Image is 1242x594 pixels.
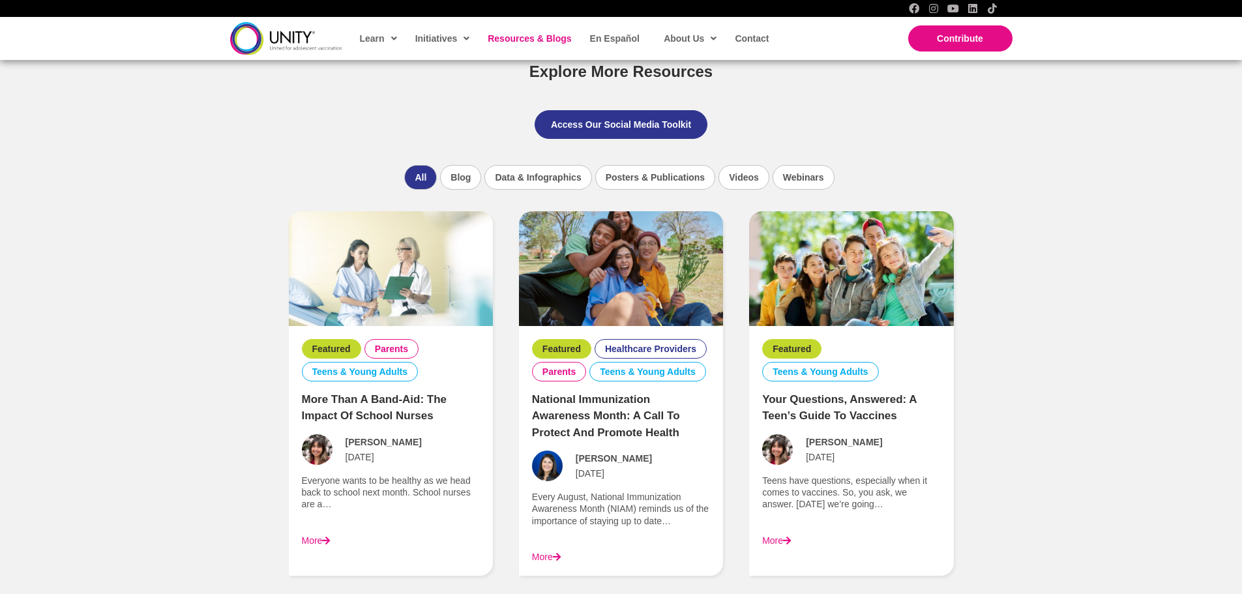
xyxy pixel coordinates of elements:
[909,3,919,14] a: Facebook
[968,3,978,14] a: LinkedIn
[312,343,351,355] a: Featured
[415,29,470,48] span: Initiatives
[302,393,447,423] a: More Than a Band-Aid: The Impact of School Nurses
[481,23,576,53] a: Resources & Blogs
[551,119,691,130] span: Access Our Social Media Toolkit
[542,366,576,378] a: Parents
[595,165,715,190] li: Posters & Publications
[289,262,493,273] a: More Than a Band-Aid: The Impact of School Nurses
[542,343,581,355] a: Featured
[664,29,717,48] span: About Us
[576,453,652,464] span: [PERSON_NAME]
[532,491,710,527] p: Every August, National Immunization Awareness Month (NIAM) reminds us of the importance of stayin...
[375,343,408,355] a: Parents
[584,23,645,53] a: En Español
[230,22,342,54] img: unity-logo-dark
[735,33,769,44] span: Contact
[529,63,713,80] span: Explore More Resources
[773,165,835,190] li: Webinars
[762,393,917,423] a: Your Questions, Answered: A Teen’s Guide to Vaccines
[532,451,563,481] img: Avatar photo
[657,23,722,53] a: About Us
[806,451,835,463] span: [DATE]
[302,535,331,546] a: More
[519,262,723,273] a: National Immunization Awareness Month: A Call to Protect and Promote Health
[605,343,696,355] a: Healthcare Providers
[773,343,811,355] a: Featured
[908,25,1013,52] a: Contribute
[773,366,868,378] a: Teens & Young Adults
[488,33,571,44] span: Resources & Blogs
[762,535,791,546] a: More
[440,165,481,190] li: Blog
[937,33,983,44] span: Contribute
[404,165,437,190] li: All
[928,3,939,14] a: Instagram
[728,23,774,53] a: Contact
[718,165,769,190] li: Videos
[360,29,397,48] span: Learn
[535,110,707,139] a: Access Our Social Media Toolkit
[762,434,793,465] img: Avatar photo
[576,468,604,479] span: [DATE]
[346,436,422,448] span: [PERSON_NAME]
[590,33,640,44] span: En Español
[302,475,480,511] p: Everyone wants to be healthy as we head back to school next month. School nurses are a…
[312,366,408,378] a: Teens & Young Adults
[948,3,958,14] a: YouTube
[749,262,953,273] a: Your Questions, Answered: A Teen’s Guide to Vaccines
[600,366,696,378] a: Teens & Young Adults
[762,475,940,511] p: Teens have questions, especially when it comes to vaccines. So, you ask, we answer. [DATE] we’re ...
[532,552,561,562] a: More
[987,3,998,14] a: TikTok
[532,393,680,439] a: National Immunization Awareness Month: A Call to Protect and Promote Health
[346,451,374,463] span: [DATE]
[806,436,882,448] span: [PERSON_NAME]
[484,165,591,190] li: Data & Infographics
[302,434,333,465] img: Avatar photo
